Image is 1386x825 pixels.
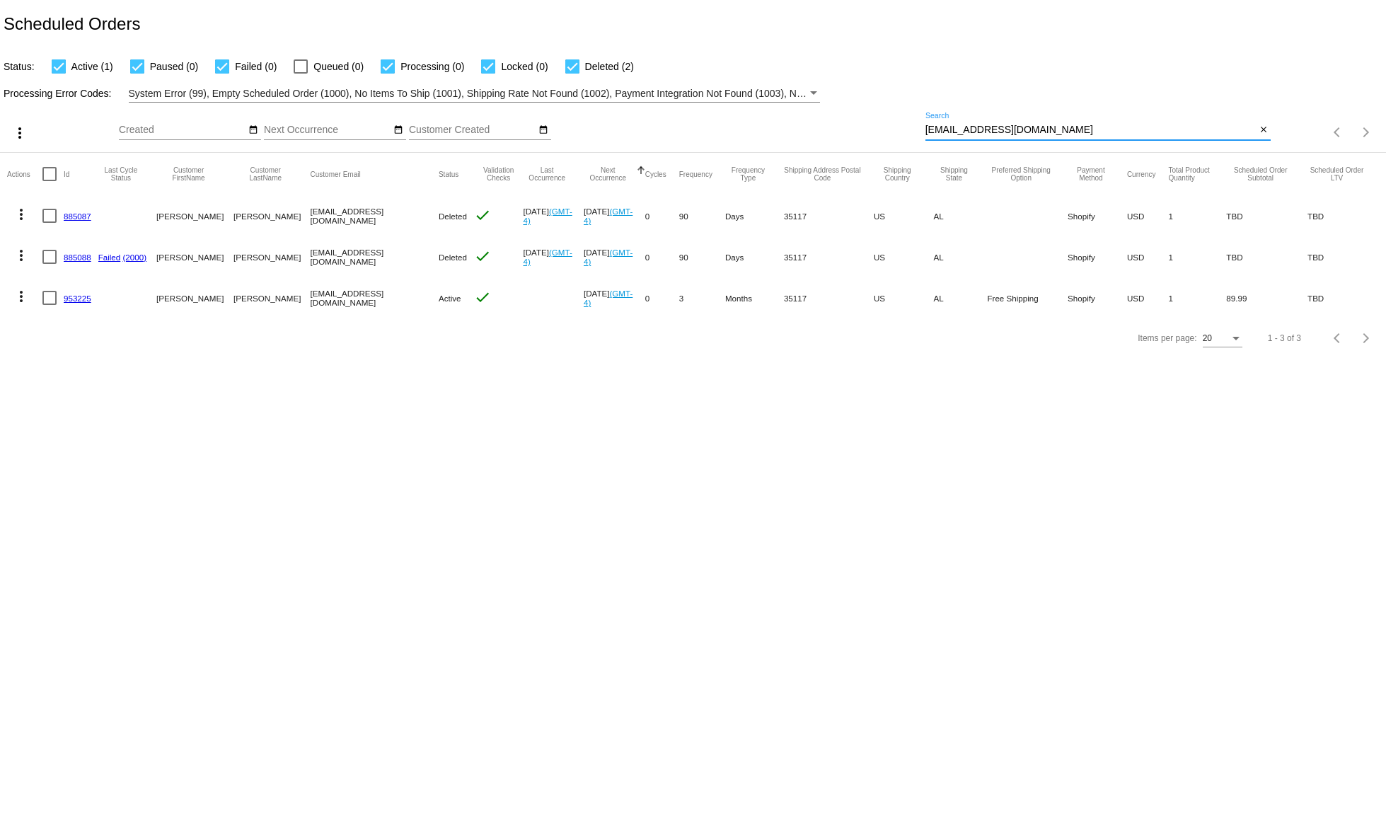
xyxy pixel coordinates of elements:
[784,195,874,236] mat-cell: 35117
[874,166,920,182] button: Change sorting for ShippingCountry
[1127,195,1169,236] mat-cell: USD
[1352,118,1380,146] button: Next page
[1324,118,1352,146] button: Previous page
[474,153,524,195] mat-header-cell: Validation Checks
[874,195,933,236] mat-cell: US
[98,166,144,182] button: Change sorting for LastProcessingCycleId
[933,277,987,318] mat-cell: AL
[233,166,298,182] button: Change sorting for CustomerLastName
[13,247,30,264] mat-icon: more_vert
[1138,333,1196,343] div: Items per page:
[1307,195,1379,236] mat-cell: TBD
[1127,236,1169,277] mat-cell: USD
[679,236,725,277] mat-cell: 90
[474,248,491,265] mat-icon: check
[439,253,467,262] span: Deleted
[679,277,725,318] mat-cell: 3
[1203,333,1212,343] span: 20
[1068,236,1127,277] mat-cell: Shopify
[1068,277,1127,318] mat-cell: Shopify
[313,58,364,75] span: Queued (0)
[393,125,403,136] mat-icon: date_range
[784,277,874,318] mat-cell: 35117
[645,236,679,277] mat-cell: 0
[64,253,91,262] a: 885088
[1127,170,1156,178] button: Change sorting for CurrencyIso
[679,195,725,236] mat-cell: 90
[11,125,28,142] mat-icon: more_vert
[4,61,35,72] span: Status:
[7,153,42,195] mat-header-cell: Actions
[439,212,467,221] span: Deleted
[4,14,140,34] h2: Scheduled Orders
[523,236,584,277] mat-cell: [DATE]
[264,125,391,136] input: Next Occurrence
[311,277,439,318] mat-cell: [EMAIL_ADDRESS][DOMAIN_NAME]
[409,125,536,136] input: Customer Created
[233,195,311,236] mat-cell: [PERSON_NAME]
[156,277,233,318] mat-cell: [PERSON_NAME]
[98,253,121,262] a: Failed
[925,125,1257,136] input: Search
[1226,236,1307,277] mat-cell: TBD
[1226,195,1307,236] mat-cell: TBD
[235,58,277,75] span: Failed (0)
[233,236,311,277] mat-cell: [PERSON_NAME]
[585,58,634,75] span: Deleted (2)
[725,236,784,277] mat-cell: Days
[725,166,771,182] button: Change sorting for FrequencyType
[523,195,584,236] mat-cell: [DATE]
[987,277,1068,318] mat-cell: Free Shipping
[439,294,461,303] span: Active
[1068,166,1114,182] button: Change sorting for PaymentMethod.Type
[1226,166,1295,182] button: Change sorting for Subtotal
[123,253,147,262] a: (2000)
[1068,195,1127,236] mat-cell: Shopify
[1168,153,1226,195] mat-header-cell: Total Product Quantity
[645,170,666,178] button: Change sorting for Cycles
[311,170,361,178] button: Change sorting for CustomerEmail
[1324,324,1352,352] button: Previous page
[933,166,974,182] button: Change sorting for ShippingState
[64,294,91,303] a: 953225
[987,166,1055,182] button: Change sorting for PreferredShippingOption
[1168,236,1226,277] mat-cell: 1
[501,58,548,75] span: Locked (0)
[874,277,933,318] mat-cell: US
[400,58,464,75] span: Processing (0)
[1307,277,1379,318] mat-cell: TBD
[119,125,246,136] input: Created
[523,248,572,266] a: (GMT-4)
[64,212,91,221] a: 885087
[156,195,233,236] mat-cell: [PERSON_NAME]
[1168,277,1226,318] mat-cell: 1
[933,195,987,236] mat-cell: AL
[1307,166,1366,182] button: Change sorting for LifetimeValue
[1226,277,1307,318] mat-cell: 89.99
[584,195,645,236] mat-cell: [DATE]
[645,195,679,236] mat-cell: 0
[584,236,645,277] mat-cell: [DATE]
[439,170,458,178] button: Change sorting for Status
[13,206,30,223] mat-icon: more_vert
[784,166,861,182] button: Change sorting for ShippingPostcode
[523,166,571,182] button: Change sorting for LastOccurrenceUtc
[1256,123,1271,138] button: Clear
[129,85,820,103] mat-select: Filter by Processing Error Codes
[233,277,311,318] mat-cell: [PERSON_NAME]
[156,236,233,277] mat-cell: [PERSON_NAME]
[1352,324,1380,352] button: Next page
[311,236,439,277] mat-cell: [EMAIL_ADDRESS][DOMAIN_NAME]
[64,170,69,178] button: Change sorting for Id
[538,125,548,136] mat-icon: date_range
[784,236,874,277] mat-cell: 35117
[584,207,633,225] a: (GMT-4)
[584,248,633,266] a: (GMT-4)
[248,125,258,136] mat-icon: date_range
[156,166,221,182] button: Change sorting for CustomerFirstName
[1268,333,1301,343] div: 1 - 3 of 3
[311,195,439,236] mat-cell: [EMAIL_ADDRESS][DOMAIN_NAME]
[725,195,784,236] mat-cell: Days
[13,288,30,305] mat-icon: more_vert
[1127,277,1169,318] mat-cell: USD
